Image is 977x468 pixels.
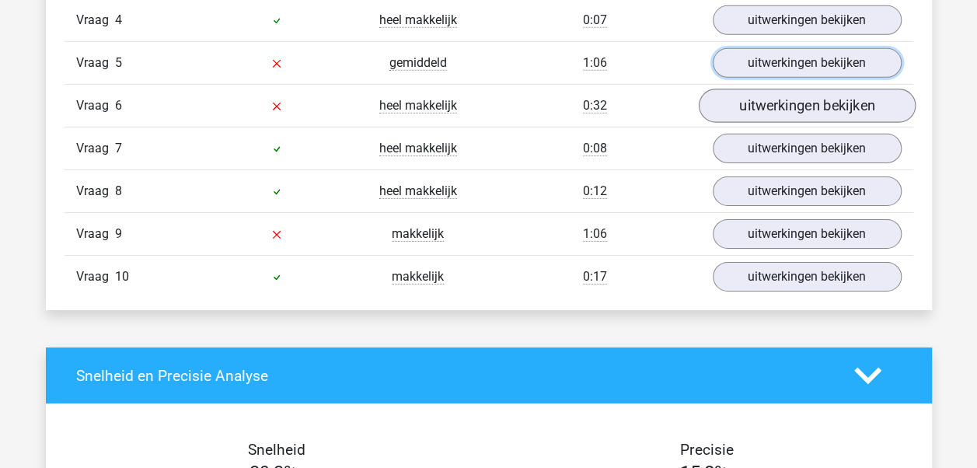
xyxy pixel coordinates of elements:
span: Vraag [76,54,115,72]
span: heel makkelijk [379,12,457,28]
a: uitwerkingen bekijken [713,262,902,292]
span: Vraag [76,139,115,158]
span: 0:32 [583,98,607,114]
span: 1:06 [583,226,607,242]
h4: Precisie [507,441,908,459]
span: 9 [115,226,122,241]
a: uitwerkingen bekijken [713,176,902,206]
span: makkelijk [392,226,444,242]
span: 6 [115,98,122,113]
span: Vraag [76,225,115,243]
span: heel makkelijk [379,98,457,114]
span: 5 [115,55,122,70]
span: heel makkelijk [379,183,457,199]
span: Vraag [76,11,115,30]
span: 7 [115,141,122,155]
span: 0:17 [583,269,607,285]
a: uitwerkingen bekijken [713,48,902,78]
span: 10 [115,269,129,284]
a: uitwerkingen bekijken [713,219,902,249]
a: uitwerkingen bekijken [698,89,915,123]
span: 0:07 [583,12,607,28]
span: 0:12 [583,183,607,199]
span: 4 [115,12,122,27]
a: uitwerkingen bekijken [713,5,902,35]
span: heel makkelijk [379,141,457,156]
h4: Snelheid [76,441,477,459]
span: Vraag [76,182,115,201]
a: uitwerkingen bekijken [713,134,902,163]
span: makkelijk [392,269,444,285]
span: 8 [115,183,122,198]
h4: Snelheid en Precisie Analyse [76,367,831,385]
span: 1:06 [583,55,607,71]
span: 0:08 [583,141,607,156]
span: gemiddeld [389,55,447,71]
span: Vraag [76,267,115,286]
span: Vraag [76,96,115,115]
